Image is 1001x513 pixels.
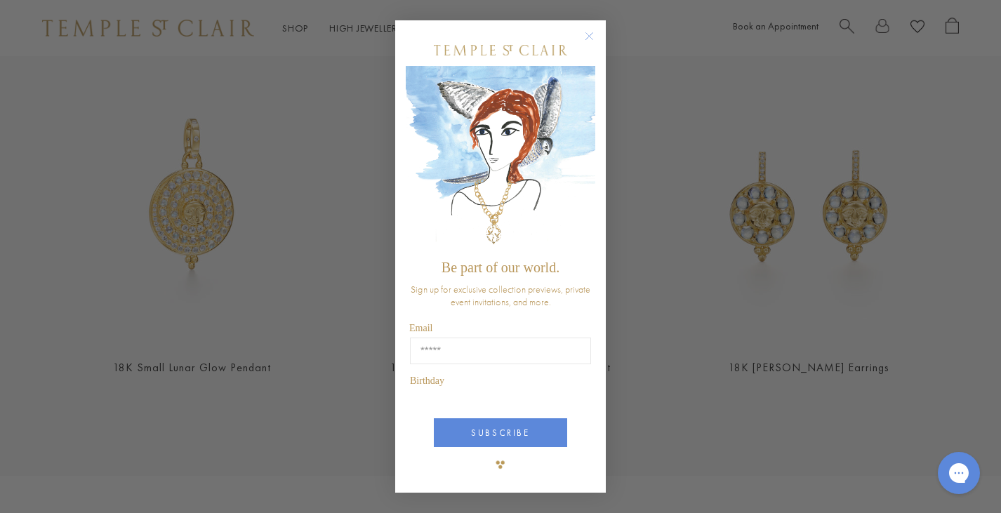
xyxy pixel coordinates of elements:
button: Close dialog [588,34,605,52]
iframe: Gorgias live chat messenger [931,447,987,499]
span: Be part of our world. [442,260,559,275]
img: c4a9eb12-d91a-4d4a-8ee0-386386f4f338.jpeg [406,66,595,253]
img: TSC [486,451,515,479]
span: Sign up for exclusive collection previews, private event invitations, and more. [411,283,590,308]
span: Birthday [410,375,444,386]
img: Temple St. Clair [434,45,567,55]
button: SUBSCRIBE [434,418,567,447]
input: Email [410,338,591,364]
span: Email [409,323,432,333]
